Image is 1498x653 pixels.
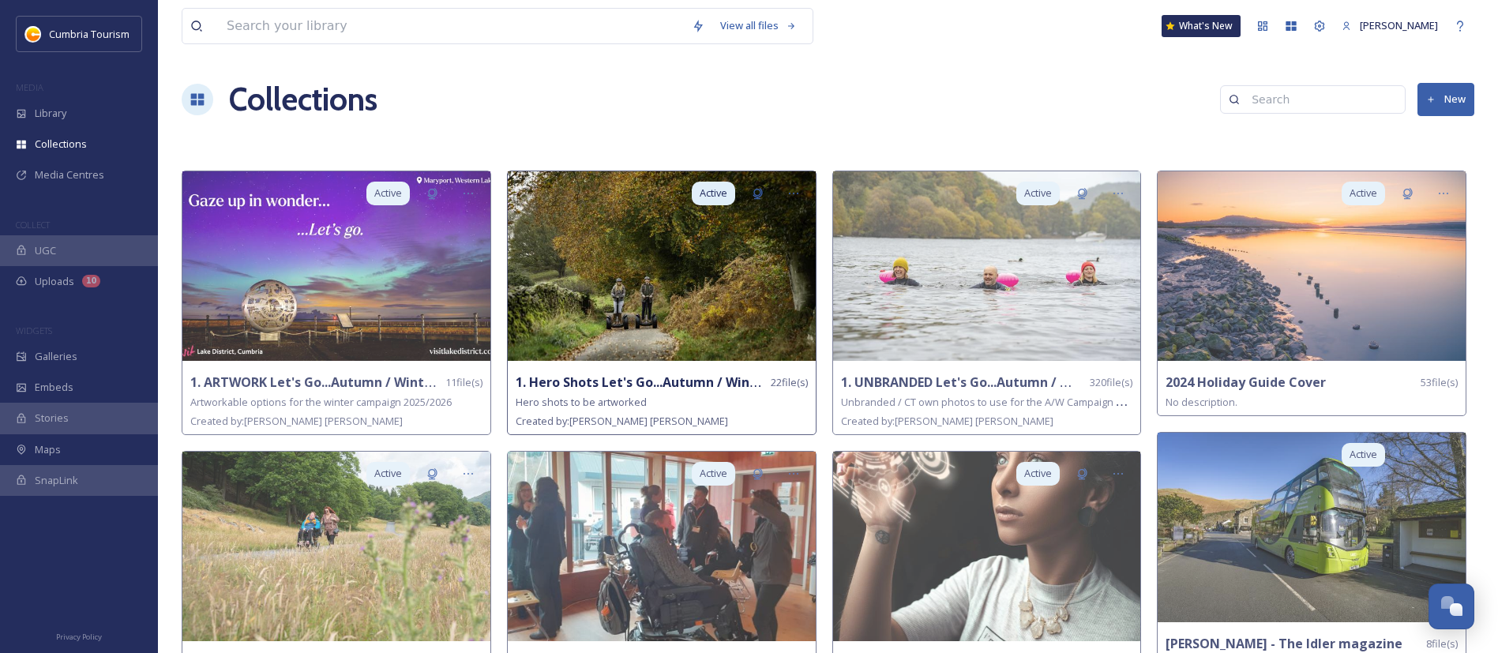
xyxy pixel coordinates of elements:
[56,626,102,645] a: Privacy Policy
[712,10,805,41] a: View all files
[374,466,402,481] span: Active
[16,325,52,336] span: WIDGETS
[1166,373,1326,391] strong: 2024 Holiday Guide Cover
[35,274,74,289] span: Uploads
[1024,186,1052,201] span: Active
[1162,15,1241,37] a: What's New
[35,380,73,395] span: Embeds
[35,442,61,457] span: Maps
[16,81,43,93] span: MEDIA
[35,243,56,258] span: UGC
[190,373,489,391] strong: 1. ARTWORK Let's Go...Autumn / Winter 2025/26
[1334,10,1446,41] a: [PERSON_NAME]
[516,395,647,409] span: Hero shots to be artworked
[700,466,727,481] span: Active
[771,375,808,390] span: 22 file(s)
[508,171,816,361] img: 7397354b-e83e-4638-baf0-5aebc664bb7d.jpg
[1166,635,1402,652] strong: [PERSON_NAME] - The Idler magazine
[16,219,50,231] span: COLLECT
[1158,433,1466,622] img: 59a471ea-aa04-4bed-a543-8a2cc675d026.jpg
[841,373,1154,391] strong: 1. UNBRANDED Let's Go...Autumn / Winter 2025/26
[374,186,402,201] span: Active
[1244,84,1397,115] input: Search
[182,171,490,361] img: bbc618b9-ea8a-4cc9-be12-fbc970b9ebb2.jpg
[1158,171,1466,361] img: _DSC7160-HDR-Edit%25202.jpg
[1421,375,1458,390] span: 53 file(s)
[190,395,452,409] span: Artworkable options for the winter campaign 2025/2026
[1024,466,1052,481] span: Active
[49,27,130,41] span: Cumbria Tourism
[1350,186,1377,201] span: Active
[35,137,87,152] span: Collections
[833,171,1141,361] img: 4369abac-0e13-4f84-b7dd-f4dd0c716007.jpg
[516,373,801,391] strong: 1. Hero Shots Let's Go...Autumn / Winter 2025
[35,167,104,182] span: Media Centres
[1360,18,1438,32] span: [PERSON_NAME]
[841,394,1162,409] span: Unbranded / CT own photos to use for the A/W Campaign 2025 2026
[700,186,727,201] span: Active
[35,411,69,426] span: Stories
[229,76,377,123] a: Collections
[841,414,1053,428] span: Created by: [PERSON_NAME] [PERSON_NAME]
[82,275,100,287] div: 10
[833,452,1141,641] img: pexels-alipazani-2777898.jpg
[182,452,490,641] img: PM205135.jpg
[1350,447,1377,462] span: Active
[35,473,78,488] span: SnapLink
[1166,395,1237,409] span: No description.
[35,106,66,121] span: Library
[219,9,684,43] input: Search your library
[25,26,41,42] img: images.jpg
[1426,636,1458,651] span: 8 file(s)
[445,375,482,390] span: 11 file(s)
[56,632,102,642] span: Privacy Policy
[35,349,77,364] span: Galleries
[516,414,728,428] span: Created by: [PERSON_NAME] [PERSON_NAME]
[508,452,816,641] img: acc2.jpg
[1429,584,1474,629] button: Open Chat
[1417,83,1474,115] button: New
[1090,375,1132,390] span: 320 file(s)
[190,414,403,428] span: Created by: [PERSON_NAME] [PERSON_NAME]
